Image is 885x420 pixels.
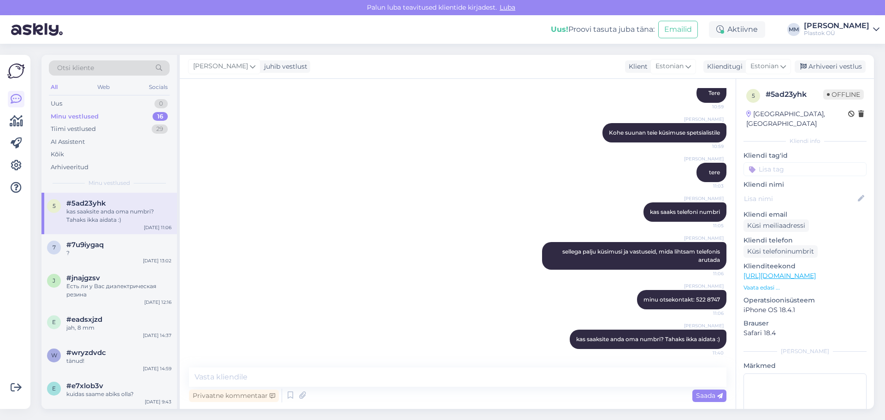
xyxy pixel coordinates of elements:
div: kas saaksite anda oma numbri? Tahaks ikka aidata :) [66,207,171,224]
div: Web [95,81,112,93]
p: Operatsioonisüsteem [743,296,867,305]
span: [PERSON_NAME] [684,116,724,123]
span: 5 [53,202,56,209]
b: Uus! [551,25,568,34]
span: 10:59 [689,103,724,110]
div: Plastok OÜ [804,30,869,37]
span: #jnajgzsv [66,274,100,282]
span: Kohe suunan teie küsimuse spetsialistile [609,129,720,136]
div: Privaatne kommentaar [189,390,279,402]
div: [DATE] 14:37 [143,332,171,339]
span: e [52,385,56,392]
div: [DATE] 14:59 [143,365,171,372]
span: 11:05 [689,222,724,229]
span: 11:06 [689,310,724,317]
p: Kliendi tag'id [743,151,867,160]
a: [URL][DOMAIN_NAME] [743,272,816,280]
div: All [49,81,59,93]
p: Brauser [743,319,867,328]
span: Estonian [750,61,779,71]
div: Socials [147,81,170,93]
span: kas saaks telefoni numbri [650,208,720,215]
a: [PERSON_NAME]Plastok OÜ [804,22,879,37]
span: [PERSON_NAME] [684,322,724,329]
input: Lisa tag [743,162,867,176]
p: Kliendi telefon [743,236,867,245]
p: Klienditeekond [743,261,867,271]
div: [DATE] 13:02 [143,257,171,264]
span: #eadsxjzd [66,315,102,324]
div: Kõik [51,150,64,159]
div: # 5ad23yhk [766,89,823,100]
div: kuidas saame abiks olla? [66,390,171,398]
span: 7 [53,244,56,251]
div: Klienditugi [703,62,743,71]
span: w [51,352,57,359]
div: [GEOGRAPHIC_DATA], [GEOGRAPHIC_DATA] [746,109,848,129]
p: Kliendi email [743,210,867,219]
div: Есть ли у Вас диэлектрическая резина [66,282,171,299]
span: Estonian [655,61,684,71]
div: Klient [625,62,648,71]
div: 0 [154,99,168,108]
div: 29 [152,124,168,134]
span: minu otsekontakt: 522 8747 [643,296,720,303]
div: [DATE] 12:16 [144,299,171,306]
p: iPhone OS 18.4.1 [743,305,867,315]
span: 11:03 [689,183,724,189]
p: Safari 18.4 [743,328,867,338]
div: [DATE] 9:43 [145,398,171,405]
span: 11:06 [689,270,724,277]
span: e [52,319,56,325]
p: Vaata edasi ... [743,284,867,292]
div: [PERSON_NAME] [743,347,867,355]
input: Lisa nimi [744,194,856,204]
div: [PERSON_NAME] [804,22,869,30]
div: Küsi telefoninumbrit [743,245,818,258]
div: ? [66,249,171,257]
p: Kliendi nimi [743,180,867,189]
span: Offline [823,89,864,100]
span: Luba [497,3,518,12]
div: tänud! [66,357,171,365]
div: Küsi meiliaadressi [743,219,809,232]
span: j [53,277,55,284]
p: Märkmed [743,361,867,371]
div: jah, 8 mm [66,324,171,332]
span: kas saaksite anda oma numbri? Tahaks ikka aidata :) [576,336,720,343]
div: Aktiivne [709,21,765,38]
span: Otsi kliente [57,63,94,73]
div: 16 [153,112,168,121]
div: [DATE] 11:06 [144,224,171,231]
div: Minu vestlused [51,112,99,121]
div: Kliendi info [743,137,867,145]
span: Minu vestlused [88,179,130,187]
div: Proovi tasuta juba täna: [551,24,655,35]
div: Arhiveeritud [51,163,88,172]
img: Askly Logo [7,62,25,80]
span: [PERSON_NAME] [684,283,724,290]
div: Tiimi vestlused [51,124,96,134]
div: Uus [51,99,62,108]
span: [PERSON_NAME] [684,155,724,162]
div: Arhiveeri vestlus [795,60,866,73]
span: #wryzdvdc [66,349,106,357]
span: [PERSON_NAME] [684,195,724,202]
div: MM [787,23,800,36]
button: Emailid [658,21,698,38]
span: sellega palju küsimusi ja vastuseid, mida lihtsam telefonis arutada [562,248,721,263]
span: 5 [752,92,755,99]
span: Tere [708,89,720,96]
span: #7u9iygaq [66,241,104,249]
span: #e7xlob3v [66,382,103,390]
div: juhib vestlust [260,62,307,71]
span: [PERSON_NAME] [684,235,724,242]
span: tere [709,169,720,176]
span: Saada [696,391,723,400]
div: AI Assistent [51,137,85,147]
span: 10:59 [689,143,724,150]
span: #5ad23yhk [66,199,106,207]
span: [PERSON_NAME] [193,61,248,71]
span: 11:40 [689,349,724,356]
